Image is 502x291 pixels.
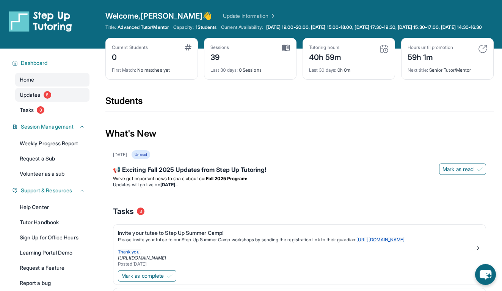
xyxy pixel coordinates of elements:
li: Updates will go live on [113,182,486,188]
a: Help Center [15,200,89,214]
div: 0 [112,50,148,63]
span: Title: [105,24,116,30]
div: No matches yet [112,63,191,73]
img: Mark as read [477,166,483,172]
span: Thank you! [118,249,141,255]
img: card [185,44,191,50]
a: Sign Up for Office Hours [15,231,89,244]
a: Weekly Progress Report [15,137,89,150]
span: 1 Students [196,24,217,30]
span: Capacity: [173,24,194,30]
img: card [478,44,487,53]
div: Senior Tutor/Mentor [408,63,487,73]
img: card [282,44,290,51]
span: Support & Resources [21,187,72,194]
div: [DATE] [113,152,127,158]
div: Posted [DATE] [118,261,475,267]
img: Chevron Right [268,12,276,20]
div: Current Students [112,44,148,50]
a: Request a Sub [15,152,89,165]
span: First Match : [112,67,136,73]
span: Tasks [113,206,134,217]
a: Updates8 [15,88,89,102]
div: Sessions [210,44,229,50]
a: Tasks3 [15,103,89,117]
span: Last 30 days : [210,67,238,73]
span: Welcome, [PERSON_NAME] 👋 [105,11,212,21]
button: chat-button [475,264,496,285]
span: Updates [20,91,41,99]
div: Invite your tutee to Step Up Summer Camp! [118,229,475,237]
span: Tasks [20,106,34,114]
button: Session Management [18,123,85,131]
img: logo [9,11,72,32]
span: Mark as read [442,165,474,173]
span: [DATE] 19:00-20:00, [DATE] 15:00-18:00, [DATE] 17:30-19:30, [DATE] 15:30-17:00, [DATE] 14:30-16:30 [266,24,482,30]
a: [URL][DOMAIN_NAME] [356,237,405,242]
div: 0h 0m [309,63,389,73]
div: Students [105,95,494,112]
span: Home [20,76,34,83]
strong: [DATE] [160,182,178,187]
a: [URL][DOMAIN_NAME] [118,255,166,261]
a: Home [15,73,89,87]
div: 40h 59m [309,50,342,63]
div: What's New [105,117,494,150]
strong: Fall 2025 Program: [206,176,247,181]
a: Learning Portal Demo [15,246,89,260]
span: Next title : [408,67,428,73]
a: [DATE] 19:00-20:00, [DATE] 15:00-18:00, [DATE] 17:30-19:30, [DATE] 15:30-17:00, [DATE] 14:30-16:30 [265,24,484,30]
p: Please invite your tutee to our Step Up Summer Camp workshops by sending the registration link to... [118,237,475,243]
span: Mark as complete [121,272,164,280]
div: 59h 1m [408,50,453,63]
a: Report a bug [15,276,89,290]
div: 39 [210,50,229,63]
button: Mark as complete [118,270,176,282]
div: Tutoring hours [309,44,342,50]
span: Last 30 days : [309,67,336,73]
div: Unread [132,150,150,159]
span: 3 [137,208,144,215]
div: 📢 Exciting Fall 2025 Updates from Step Up Tutoring! [113,165,486,176]
span: Advanced Tutor/Mentor [118,24,168,30]
div: Hours until promotion [408,44,453,50]
span: Dashboard [21,59,48,67]
button: Dashboard [18,59,85,67]
button: Mark as read [439,164,486,175]
a: Update Information [223,12,276,20]
img: Mark as complete [167,273,173,279]
img: card [380,44,389,53]
a: Volunteer as a sub [15,167,89,181]
button: Support & Resources [18,187,85,194]
a: Invite your tutee to Step Up Summer Camp!Please invite your tutee to our Step Up Summer Camp work... [113,225,486,269]
span: Session Management [21,123,74,131]
a: Request a Feature [15,261,89,275]
div: 0 Sessions [210,63,290,73]
span: 8 [44,91,51,99]
a: Tutor Handbook [15,215,89,229]
span: 3 [37,106,44,114]
span: Current Availability: [221,24,263,30]
span: We’ve got important news to share about our [113,176,206,181]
